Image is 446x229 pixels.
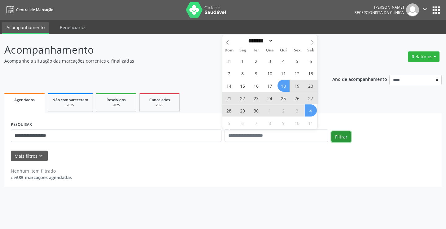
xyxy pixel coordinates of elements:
[278,67,290,79] span: Setembro 11, 2025
[37,152,44,159] i: keyboard_arrow_down
[101,103,132,108] div: 2025
[250,117,262,129] span: Outubro 7, 2025
[291,117,303,129] span: Outubro 10, 2025
[273,37,294,44] input: Year
[305,92,317,104] span: Setembro 27, 2025
[422,6,428,12] i: 
[354,10,404,15] span: Recepcionista da clínica
[237,104,249,117] span: Setembro 29, 2025
[237,55,249,67] span: Setembro 1, 2025
[250,67,262,79] span: Setembro 9, 2025
[290,48,304,52] span: Sex
[264,104,276,117] span: Outubro 1, 2025
[305,80,317,92] span: Setembro 20, 2025
[237,117,249,129] span: Outubro 6, 2025
[4,42,310,58] p: Acompanhamento
[431,5,442,15] button: apps
[304,48,317,52] span: Sáb
[223,117,235,129] span: Outubro 5, 2025
[237,92,249,104] span: Setembro 22, 2025
[237,67,249,79] span: Setembro 8, 2025
[291,67,303,79] span: Setembro 12, 2025
[406,3,419,16] img: img
[408,51,439,62] button: Relatórios
[263,48,277,52] span: Qua
[250,80,262,92] span: Setembro 16, 2025
[250,104,262,117] span: Setembro 30, 2025
[223,67,235,79] span: Setembro 7, 2025
[107,97,126,103] span: Resolvidos
[419,3,431,16] button: 
[223,55,235,67] span: Agosto 31, 2025
[305,55,317,67] span: Setembro 6, 2025
[354,5,404,10] div: [PERSON_NAME]
[291,80,303,92] span: Setembro 19, 2025
[264,67,276,79] span: Setembro 10, 2025
[237,80,249,92] span: Setembro 15, 2025
[264,92,276,104] span: Setembro 24, 2025
[305,67,317,79] span: Setembro 13, 2025
[11,151,48,161] button: Mais filtroskeyboard_arrow_down
[278,80,290,92] span: Setembro 18, 2025
[249,48,263,52] span: Ter
[11,174,72,181] div: de
[144,103,175,108] div: 2025
[264,55,276,67] span: Setembro 3, 2025
[278,92,290,104] span: Setembro 25, 2025
[278,55,290,67] span: Setembro 4, 2025
[2,22,49,34] a: Acompanhamento
[223,104,235,117] span: Setembro 28, 2025
[11,120,32,130] label: PESQUISAR
[149,97,170,103] span: Cancelados
[332,75,387,83] p: Ano de acompanhamento
[246,37,273,44] select: Month
[305,104,317,117] span: Outubro 4, 2025
[278,117,290,129] span: Outubro 9, 2025
[16,174,72,180] strong: 635 marcações agendadas
[305,117,317,129] span: Outubro 11, 2025
[250,92,262,104] span: Setembro 23, 2025
[52,103,88,108] div: 2025
[222,48,236,52] span: Dom
[223,80,235,92] span: Setembro 14, 2025
[4,5,53,15] a: Central de Marcação
[291,104,303,117] span: Outubro 3, 2025
[291,92,303,104] span: Setembro 26, 2025
[277,48,290,52] span: Qui
[223,92,235,104] span: Setembro 21, 2025
[250,55,262,67] span: Setembro 2, 2025
[291,55,303,67] span: Setembro 5, 2025
[11,168,72,174] div: Nenhum item filtrado
[4,58,310,64] p: Acompanhe a situação das marcações correntes e finalizadas
[331,131,351,142] button: Filtrar
[14,97,35,103] span: Agendados
[264,117,276,129] span: Outubro 8, 2025
[16,7,53,12] span: Central de Marcação
[52,97,88,103] span: Não compareceram
[278,104,290,117] span: Outubro 2, 2025
[236,48,249,52] span: Seg
[264,80,276,92] span: Setembro 17, 2025
[55,22,91,33] a: Beneficiários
